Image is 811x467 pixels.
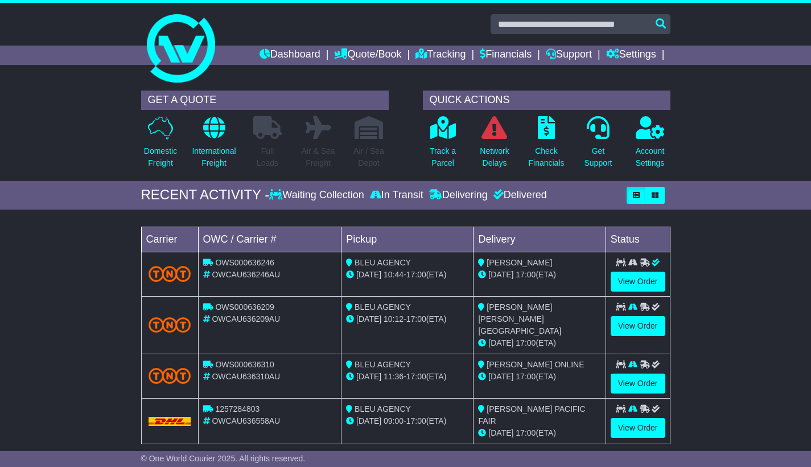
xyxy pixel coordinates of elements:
[260,46,320,65] a: Dashboard
[356,416,381,425] span: [DATE]
[191,116,236,175] a: InternationalFreight
[215,360,274,369] span: OWS000636310
[478,371,600,383] div: (ETA)
[356,314,381,323] span: [DATE]
[253,145,282,169] p: Full Loads
[479,116,509,175] a: NetworkDelays
[516,270,536,279] span: 17:00
[606,227,670,252] td: Status
[353,145,384,169] p: Air / Sea Depot
[406,372,426,381] span: 17:00
[215,302,274,312] span: OWS000636209
[516,428,536,437] span: 17:00
[611,316,665,336] a: View Order
[149,417,191,426] img: DHL.png
[149,266,191,281] img: TNT_Domestic.png
[636,145,665,169] p: Account Settings
[611,418,665,438] a: View Order
[491,189,547,202] div: Delivered
[516,372,536,381] span: 17:00
[346,415,468,427] div: - (ETA)
[488,270,513,279] span: [DATE]
[192,145,236,169] p: International Freight
[346,313,468,325] div: - (ETA)
[356,270,381,279] span: [DATE]
[478,427,600,439] div: (ETA)
[346,269,468,281] div: - (ETA)
[212,372,280,381] span: OWCAU636310AU
[474,227,606,252] td: Delivery
[355,302,411,312] span: BLEU AGENCY
[528,116,565,175] a: CheckFinancials
[149,317,191,333] img: TNT_Domestic.png
[355,404,411,413] span: BLEU AGENCY
[429,116,456,175] a: Track aParcel
[487,360,584,369] span: [PERSON_NAME] ONLINE
[426,189,491,202] div: Delivering
[611,272,665,292] a: View Order
[141,227,198,252] td: Carrier
[478,337,600,349] div: (ETA)
[215,258,274,267] span: OWS000636246
[488,372,513,381] span: [DATE]
[384,314,404,323] span: 10:12
[406,270,426,279] span: 17:00
[269,189,367,202] div: Waiting Collection
[355,360,411,369] span: BLEU AGENCY
[384,372,404,381] span: 11:36
[198,227,341,252] td: OWC / Carrier #
[141,454,306,463] span: © One World Courier 2025. All rights reserved.
[583,116,612,175] a: GetSupport
[480,145,509,169] p: Network Delays
[143,116,178,175] a: DomesticFreight
[341,227,474,252] td: Pickup
[478,269,600,281] div: (ETA)
[141,91,389,110] div: GET A QUOTE
[141,187,270,203] div: RECENT ACTIVITY -
[516,338,536,347] span: 17:00
[635,116,665,175] a: AccountSettings
[346,371,468,383] div: - (ETA)
[301,145,335,169] p: Air & Sea Freight
[144,145,177,169] p: Domestic Freight
[611,374,665,394] a: View Order
[480,46,532,65] a: Financials
[384,270,404,279] span: 10:44
[334,46,401,65] a: Quote/Book
[415,46,466,65] a: Tracking
[367,189,426,202] div: In Transit
[488,428,513,437] span: [DATE]
[423,91,670,110] div: QUICK ACTIONS
[384,416,404,425] span: 09:00
[406,416,426,425] span: 17:00
[478,302,561,335] span: [PERSON_NAME] [PERSON_NAME][GEOGRAPHIC_DATA]
[212,416,280,425] span: OWCAU636558AU
[406,314,426,323] span: 17:00
[584,145,612,169] p: Get Support
[606,46,656,65] a: Settings
[528,145,564,169] p: Check Financials
[546,46,592,65] a: Support
[212,270,280,279] span: OWCAU636246AU
[430,145,456,169] p: Track a Parcel
[356,372,381,381] span: [DATE]
[488,338,513,347] span: [DATE]
[355,258,411,267] span: BLEU AGENCY
[215,404,260,413] span: 1257284803
[149,368,191,383] img: TNT_Domestic.png
[487,258,552,267] span: [PERSON_NAME]
[478,404,585,425] span: [PERSON_NAME] PACIFIC FAIR
[212,314,280,323] span: OWCAU636209AU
